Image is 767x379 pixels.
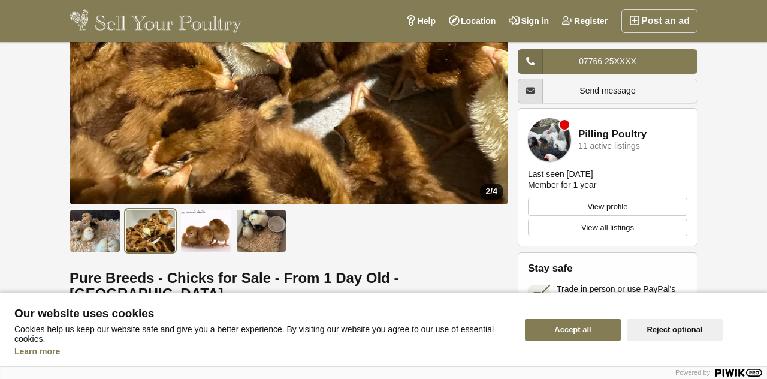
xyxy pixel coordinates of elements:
[180,209,231,252] img: Pure Breeds - Chicks for Sale - From 1 Day Old - Lancashire - 3
[528,169,593,179] div: Last seen [DATE]
[528,263,687,275] h2: Stay safe
[525,319,621,341] button: Accept all
[528,219,687,237] a: View all listings
[555,9,614,33] a: Register
[70,270,508,302] h1: Pure Breeds - Chicks for Sale - From 1 Day Old - [GEOGRAPHIC_DATA]
[70,209,120,252] img: Pure Breeds - Chicks for Sale - From 1 Day Old - Lancashire - 1
[70,9,241,33] img: Sell Your Poultry
[486,187,491,196] span: 2
[480,184,503,200] div: /
[14,308,511,320] span: Our website uses cookies
[125,209,176,252] img: Pure Breeds - Chicks for Sale - From 1 Day Old - Lancashire - 2
[627,319,723,341] button: Reject optional
[14,347,60,356] a: Learn more
[518,79,697,103] a: Send message
[236,209,287,252] img: Pure Breeds - Chicks for Sale - From 1 Day Old - Lancashire - 4
[399,9,442,33] a: Help
[528,118,571,161] img: Pilling Poultry
[560,120,569,130] div: Member is offline
[528,179,596,190] div: Member for 1 year
[578,129,647,140] a: Pilling Poultry
[14,324,511,344] p: Cookies help us keep our website safe and give you a better experience. By visiting our website y...
[579,56,636,66] span: 07766 25XXXX
[578,142,640,151] div: 11 active listings
[518,49,697,74] a: 07766 25XXXX
[557,284,687,317] span: Trade in person or use PayPal's “paying for an item or service” to transfer money
[675,369,710,376] span: Powered by
[621,9,697,33] a: Post an ad
[493,187,497,196] span: 4
[528,198,687,216] a: View profile
[579,86,635,95] span: Send message
[502,9,555,33] a: Sign in
[442,9,502,33] a: Location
